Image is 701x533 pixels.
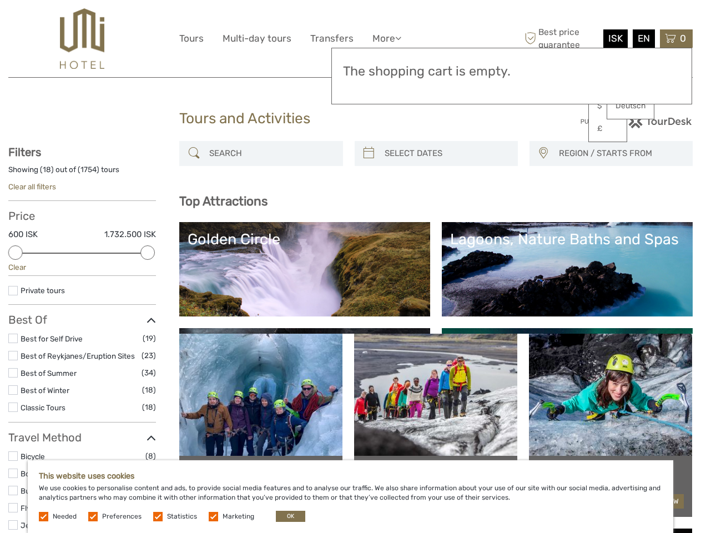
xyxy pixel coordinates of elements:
span: (19) [143,332,156,345]
a: Best of Winter [21,386,69,395]
div: We use cookies to personalise content and ads, to provide social media features and to analyse ou... [28,460,673,533]
label: 1.732.500 ISK [104,229,156,240]
a: Jeep / 4x4 [21,521,59,530]
a: Transfers [310,31,354,47]
a: Classic Tours [21,403,65,412]
span: (18) [142,384,156,396]
h3: Price [8,209,156,223]
input: SEARCH [205,144,337,163]
span: Best price guarantee [522,26,601,51]
label: 600 ISK [8,229,38,240]
a: £ [589,119,627,139]
a: More [372,31,401,47]
div: Showing ( ) out of ( ) tours [8,164,156,182]
h3: Best Of [8,313,156,326]
div: Golden Circle [188,230,422,248]
span: (8) [145,450,156,462]
div: Lagoons, Nature Baths and Spas [450,230,684,248]
span: 0 [678,33,688,44]
label: Needed [53,512,77,521]
button: Open LiveChat chat widget [128,17,141,31]
a: Multi-day tours [223,31,291,47]
label: Marketing [223,512,254,521]
input: SELECT DATES [380,144,512,163]
span: (18) [142,401,156,414]
button: OK [276,511,305,522]
a: Lagoons, Nature Baths and Spas [450,230,684,308]
a: Best of Summer [21,369,77,378]
a: Flying [21,504,41,512]
span: ISK [608,33,623,44]
a: Best for Self Drive [21,334,83,343]
a: Boat [21,469,37,478]
strong: Filters [8,145,41,159]
p: We're away right now. Please check back later! [16,19,125,28]
label: 1754 [80,164,97,175]
label: Statistics [167,512,197,521]
h3: The shopping cart is empty. [343,64,680,79]
a: Bicycle [21,452,45,461]
a: Tours [179,31,204,47]
h1: Tours and Activities [179,110,522,128]
img: PurchaseViaTourDesk.png [580,114,693,128]
label: Preferences [102,512,142,521]
a: Deutsch [607,96,654,116]
h3: Travel Method [8,431,156,444]
div: EN [633,29,655,48]
div: Clear [8,262,156,273]
span: (23) [142,349,156,362]
label: 18 [43,164,51,175]
a: Private tours [21,286,65,295]
a: $ [589,96,627,116]
a: Best of Reykjanes/Eruption Sites [21,351,135,360]
h5: This website uses cookies [39,471,662,481]
img: 526-1e775aa5-7374-4589-9d7e-5793fb20bdfc_logo_big.jpg [60,8,104,69]
button: REGION / STARTS FROM [554,144,687,163]
a: Bus [21,486,34,495]
span: (34) [142,366,156,379]
a: Clear all filters [8,182,56,191]
a: Golden Circle [188,230,422,308]
b: Top Attractions [179,194,268,209]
